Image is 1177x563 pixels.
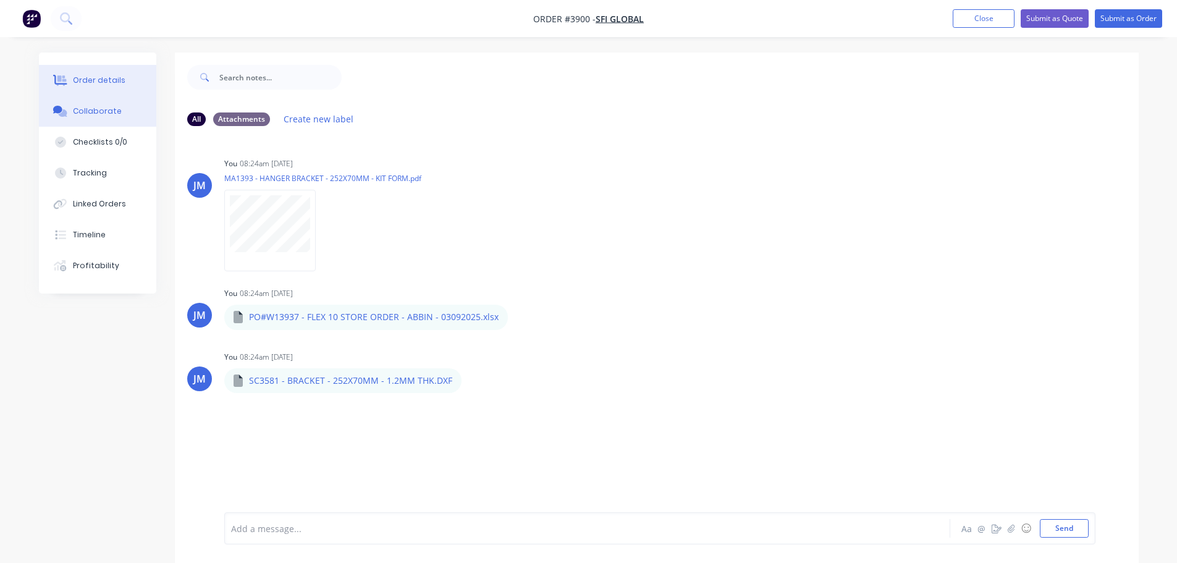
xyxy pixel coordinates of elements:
[1095,9,1162,28] button: Submit as Order
[219,65,342,90] input: Search notes...
[193,178,206,193] div: JM
[73,106,122,117] div: Collaborate
[240,352,293,363] div: 08:24am [DATE]
[73,75,125,86] div: Order details
[213,112,270,126] div: Attachments
[533,13,596,25] span: Order #3900 -
[73,229,106,240] div: Timeline
[224,173,421,184] p: MA1393 - HANGER BRACKET - 252X70MM - KIT FORM.pdf
[224,352,237,363] div: You
[39,96,156,127] button: Collaborate
[73,137,127,148] div: Checklists 0/0
[1040,519,1089,538] button: Send
[39,250,156,281] button: Profitability
[224,158,237,169] div: You
[73,198,126,210] div: Linked Orders
[240,158,293,169] div: 08:24am [DATE]
[240,288,293,299] div: 08:24am [DATE]
[224,288,237,299] div: You
[22,9,41,28] img: Factory
[39,188,156,219] button: Linked Orders
[193,308,206,323] div: JM
[39,127,156,158] button: Checklists 0/0
[1021,9,1089,28] button: Submit as Quote
[277,111,360,127] button: Create new label
[73,260,119,271] div: Profitability
[39,219,156,250] button: Timeline
[249,311,499,323] p: PO#W13937 - FLEX 10 STORE ORDER - ABBIN - 03092025.xlsx
[187,112,206,126] div: All
[953,9,1015,28] button: Close
[974,521,989,536] button: @
[596,13,644,25] a: SFI GLOBAL
[193,371,206,386] div: JM
[39,65,156,96] button: Order details
[39,158,156,188] button: Tracking
[1019,521,1034,536] button: ☺
[73,167,107,179] div: Tracking
[249,375,452,387] p: SC3581 - BRACKET - 252X70MM - 1.2MM THK.DXF
[960,521,974,536] button: Aa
